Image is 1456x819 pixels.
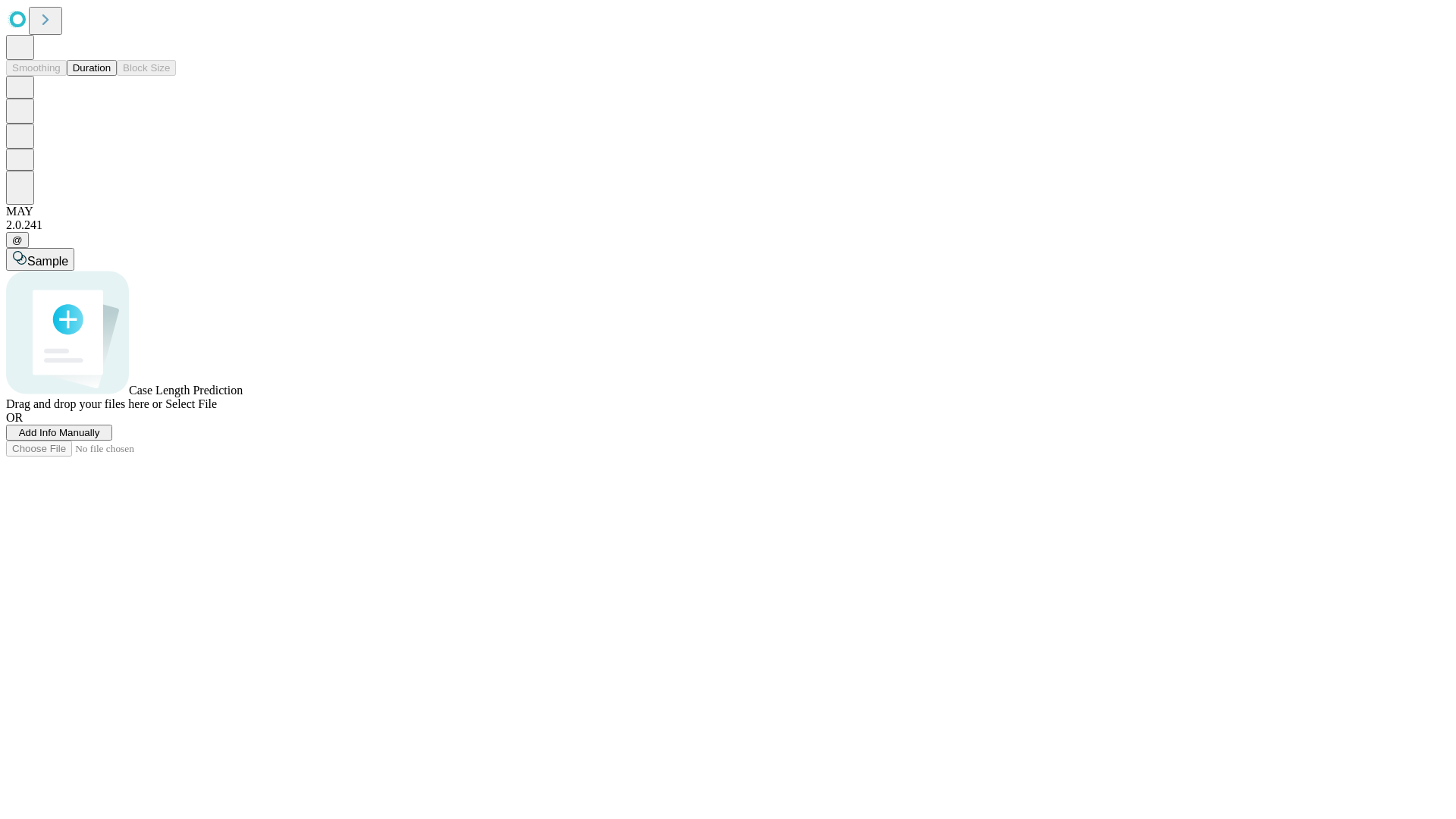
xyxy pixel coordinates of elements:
[129,384,243,397] span: Case Length Prediction
[6,248,74,271] button: Sample
[6,232,29,248] button: @
[6,205,1450,218] div: MAY
[6,411,23,424] span: OR
[117,60,176,76] button: Block Size
[165,397,217,410] span: Select File
[6,397,162,410] span: Drag and drop your files here or
[19,427,100,438] span: Add Info Manually
[6,60,67,76] button: Smoothing
[27,255,68,268] span: Sample
[12,234,23,246] span: @
[67,60,117,76] button: Duration
[6,218,1450,232] div: 2.0.241
[6,425,112,441] button: Add Info Manually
